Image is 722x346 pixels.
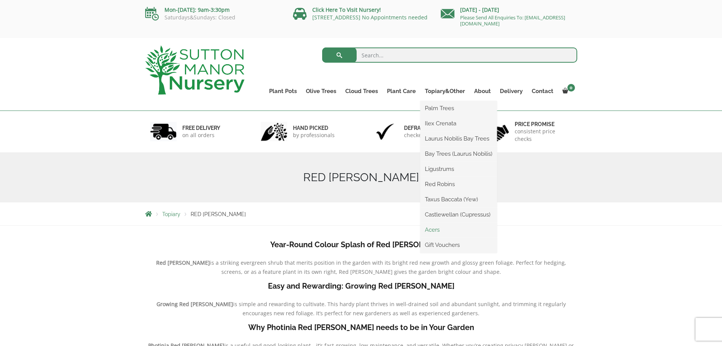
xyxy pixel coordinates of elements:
[382,86,420,96] a: Plant Care
[293,125,335,131] h6: hand picked
[515,121,572,128] h6: Price promise
[515,128,572,143] p: consistent price checks
[420,148,497,160] a: Bay Trees (Laurus Nobilis)
[420,103,497,114] a: Palm Trees
[558,86,577,96] a: 0
[248,323,474,332] b: Why Photinia Red [PERSON_NAME] needs to be in Your Garden
[270,240,452,249] b: Year-Round Colour Splash of Red [PERSON_NAME]
[470,86,495,96] a: About
[420,239,497,251] a: Gift Vouchers
[312,6,381,13] a: Click Here To Visit Nursery!
[527,86,558,96] a: Contact
[341,86,382,96] a: Cloud Trees
[145,14,282,21] p: Saturdays&Sundays: Closed
[441,5,577,14] p: [DATE] - [DATE]
[404,131,454,139] p: checked & Licensed
[268,281,454,291] b: Easy and Rewarding: Growing Red [PERSON_NAME]
[322,47,577,63] input: Search...
[372,122,398,141] img: 3.jpg
[420,194,497,205] a: Taxus Baccata (Yew)
[145,171,577,184] h1: RED [PERSON_NAME]
[420,118,497,129] a: Ilex Crenata
[404,125,454,131] h6: Defra approved
[460,14,565,27] a: Please Send All Enquiries To: [EMAIL_ADDRESS][DOMAIN_NAME]
[420,224,497,235] a: Acers
[145,5,282,14] p: Mon-[DATE]: 9am-3:30pm
[495,86,527,96] a: Delivery
[156,259,210,266] b: Red [PERSON_NAME]
[420,209,497,220] a: Castlewellan (Cupressus)
[150,122,177,141] img: 1.jpg
[191,211,246,217] span: RED [PERSON_NAME]
[145,46,244,95] img: logo
[261,122,287,141] img: 2.jpg
[145,211,577,217] nav: Breadcrumbs
[420,163,497,175] a: Ligustrums
[567,84,575,92] span: 0
[210,259,566,275] span: is a striking evergreen shrub that merits position in the garden with its bright red new growth a...
[312,14,428,21] a: [STREET_ADDRESS] No Appointments needed
[233,300,566,317] span: is simple and rewarding to cultivate. This hardy plant thrives in well-drained soil and abundant ...
[301,86,341,96] a: Olive Trees
[182,131,220,139] p: on all orders
[420,133,497,144] a: Laurus Nobilis Bay Trees
[157,300,233,308] b: Growing Red [PERSON_NAME]
[420,179,497,190] a: Red Robins
[265,86,301,96] a: Plant Pots
[182,125,220,131] h6: FREE DELIVERY
[420,86,470,96] a: Topiary&Other
[162,211,180,217] a: Topiary
[293,131,335,139] p: by professionals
